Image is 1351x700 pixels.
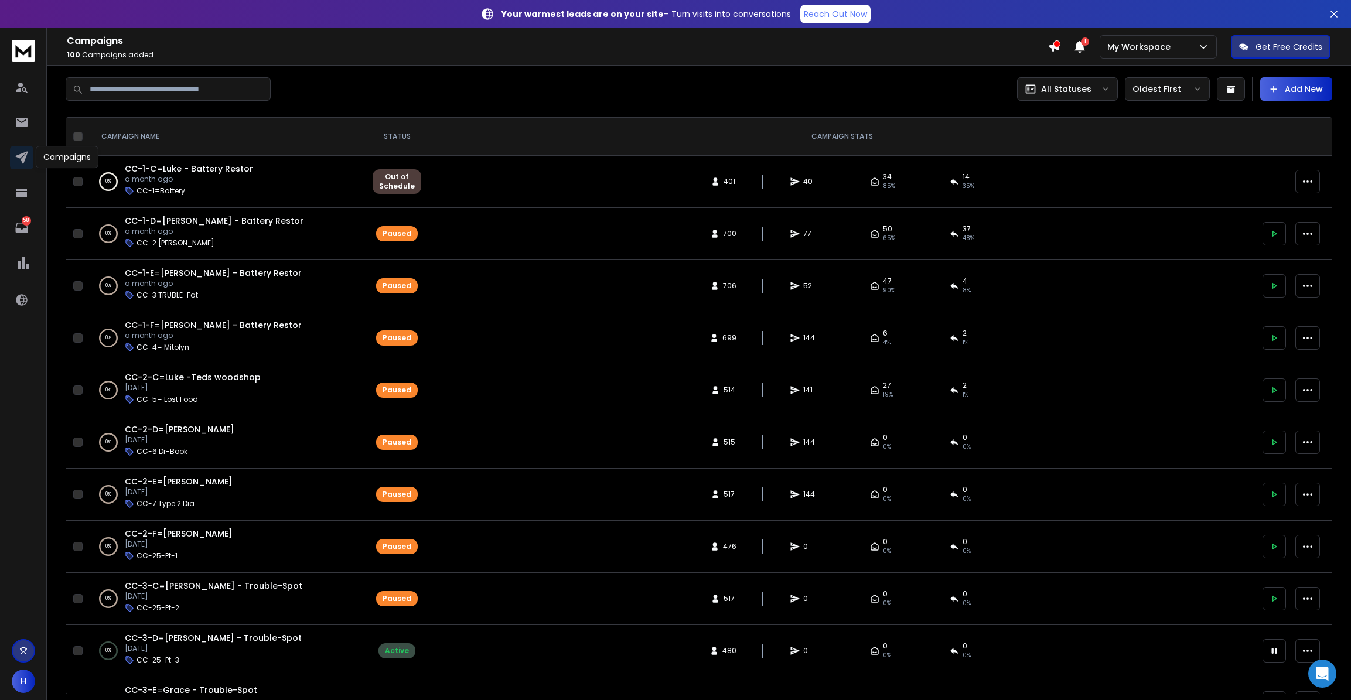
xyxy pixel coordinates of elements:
div: Paused [383,490,411,499]
p: CC-5= Lost Food [137,395,198,404]
a: 58 [10,216,33,240]
span: 1 % [963,338,968,347]
p: [DATE] [125,487,233,497]
span: 6 [883,329,888,338]
td: 0%CC-1-E=[PERSON_NAME] - Battery Restora month agoCC-3 TRUBLE-Fat [87,260,366,312]
span: 0 [963,485,967,494]
img: logo [12,40,35,62]
span: 0 [963,433,967,442]
span: 0% [963,547,971,556]
td: 0%CC-2-C=Luke -Teds woodshop[DATE]CC-5= Lost Food [87,364,366,416]
span: 0 % [883,442,891,452]
td: 0%CC-2-F=[PERSON_NAME][DATE]CC-25-Pt-1 [87,521,366,573]
span: 480 [722,646,736,655]
p: CC-2 [PERSON_NAME] [137,238,214,248]
span: 0 [883,641,888,651]
div: Active [385,646,409,655]
span: 0 [883,589,888,599]
td: 0%CC-1-D=[PERSON_NAME] - Battery Restora month agoCC-2 [PERSON_NAME] [87,208,366,260]
p: a month ago [125,279,302,288]
span: 100 [67,50,80,60]
p: a month ago [125,175,253,184]
td: 0%CC-2-E=[PERSON_NAME][DATE]CC-7 Type 2 Dia [87,469,366,521]
span: 50 [883,224,892,234]
span: 34 [883,172,892,182]
a: CC-2-F=[PERSON_NAME] [125,528,233,539]
p: Get Free Credits [1256,41,1322,53]
span: 141 [803,385,815,395]
p: CC-25-Pt-2 [137,603,179,613]
p: CC-25-Pt-1 [137,551,178,561]
span: 514 [724,385,735,395]
td: 0%CC-1-C=Luke - Battery Restora month agoCC-1=Battery [87,156,366,208]
div: Paused [383,385,411,395]
p: 0 % [105,228,111,240]
p: CC-1=Battery [137,186,185,196]
p: [DATE] [125,435,234,445]
td: 0%CC-2-D=[PERSON_NAME][DATE]CC-6 Dr-Book [87,416,366,469]
span: 700 [723,229,736,238]
div: Paused [383,594,411,603]
span: 0 [963,537,967,547]
span: 0% [883,651,891,660]
span: 517 [724,594,735,603]
a: CC-3-D=[PERSON_NAME] - Trouble-Spot [125,632,302,644]
a: CC-1-F=[PERSON_NAME] - Battery Restor [125,319,302,331]
p: 58 [22,216,31,226]
p: My Workspace [1107,41,1175,53]
td: 0%CC-3-C=[PERSON_NAME] - Trouble-Spot[DATE]CC-25-Pt-2 [87,573,366,625]
p: [DATE] [125,592,302,601]
th: CAMPAIGN NAME [87,118,366,156]
span: 1 % [963,390,968,399]
span: 35 % [963,182,974,191]
span: 1 [1081,37,1089,46]
span: 90 % [883,286,895,295]
span: 2 [963,329,967,338]
span: 0 [803,646,815,655]
span: 0 % [963,442,971,452]
span: CC-3-C=[PERSON_NAME] - Trouble-Spot [125,580,302,592]
p: – Turn visits into conversations [501,8,791,20]
h1: Campaigns [67,34,1048,48]
p: [DATE] [125,644,302,653]
p: CC-4= Mitolyn [137,343,189,352]
strong: Your warmest leads are on your site [501,8,664,20]
span: 0 [803,594,815,603]
td: 0%CC-3-D=[PERSON_NAME] - Trouble-Spot[DATE]CC-25-Pt-3 [87,625,366,677]
span: CC-2-C=Luke -Teds woodshop [125,371,261,383]
a: CC-1-E=[PERSON_NAME] - Battery Restor [125,267,302,279]
span: 14 [963,172,970,182]
a: CC-1-D=[PERSON_NAME] - Battery Restor [125,215,303,227]
span: 4 % [883,338,891,347]
p: CC-6 Dr-Book [137,447,187,456]
span: 0% [963,599,971,608]
p: 0 % [105,280,111,292]
span: 40 [803,177,815,186]
span: CC-2-E=[PERSON_NAME] [125,476,233,487]
span: 0% [963,651,971,660]
span: 0 [803,542,815,551]
a: CC-1-C=Luke - Battery Restor [125,163,253,175]
div: Open Intercom Messenger [1308,660,1336,688]
span: 47 [883,276,892,286]
span: 0 [883,433,888,442]
div: Paused [383,281,411,291]
div: Campaigns [36,146,98,168]
p: CC-25-Pt-3 [137,655,179,665]
span: 37 [963,224,971,234]
span: CC-3-E=Grace - Trouble-Spot [125,684,257,696]
span: 699 [722,333,736,343]
p: All Statuses [1041,83,1091,95]
span: 52 [803,281,815,291]
p: 0 % [105,436,111,448]
span: 2 [963,381,967,390]
span: 0 % [963,494,971,504]
button: H [12,670,35,693]
span: 85 % [883,182,895,191]
p: CC-7 Type 2 Dia [137,499,195,508]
